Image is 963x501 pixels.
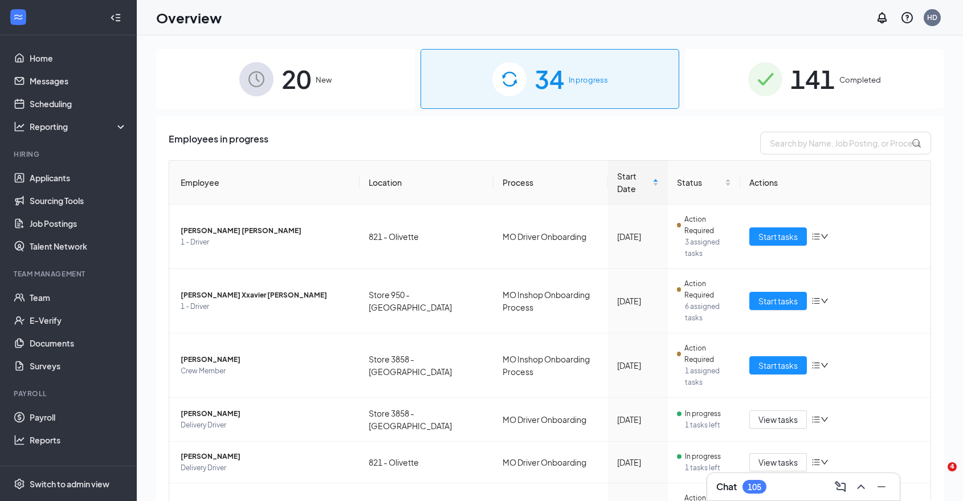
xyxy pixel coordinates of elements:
[493,442,608,483] td: MO Driver Onboarding
[924,462,952,490] iframe: Intercom live chat
[14,269,125,279] div: Team Management
[758,359,798,372] span: Start tasks
[684,278,731,301] span: Action Required
[360,333,493,398] td: Store 3858 - [GEOGRAPHIC_DATA]
[30,70,127,92] a: Messages
[821,233,829,241] span: down
[493,398,608,442] td: MO Driver Onboarding
[811,458,821,467] span: bars
[811,361,821,370] span: bars
[821,361,829,369] span: down
[685,462,731,474] span: 1 tasks left
[617,170,650,195] span: Start Date
[872,478,891,496] button: Minimize
[316,74,332,85] span: New
[30,47,127,70] a: Home
[684,343,731,365] span: Action Required
[30,189,127,212] a: Sourcing Tools
[854,480,868,494] svg: ChevronUp
[30,429,127,451] a: Reports
[839,74,881,85] span: Completed
[30,235,127,258] a: Talent Network
[493,205,608,269] td: MO Driver Onboarding
[181,408,350,419] span: [PERSON_NAME]
[493,269,608,333] td: MO Inshop Onboarding Process
[181,354,350,365] span: [PERSON_NAME]
[534,59,564,99] span: 34
[110,12,121,23] svg: Collapse
[30,332,127,355] a: Documents
[790,59,835,99] span: 141
[360,442,493,483] td: 821 - Olivette
[30,355,127,377] a: Surveys
[834,480,847,494] svg: ComposeMessage
[169,161,360,205] th: Employee
[30,286,127,309] a: Team
[749,227,807,246] button: Start tasks
[181,419,350,431] span: Delivery Driver
[30,406,127,429] a: Payroll
[30,309,127,332] a: E-Verify
[760,132,931,154] input: Search by Name, Job Posting, or Process
[749,410,807,429] button: View tasks
[668,161,740,205] th: Status
[875,480,888,494] svg: Minimize
[749,292,807,310] button: Start tasks
[831,478,850,496] button: ComposeMessage
[281,59,311,99] span: 20
[821,297,829,305] span: down
[14,149,125,159] div: Hiring
[181,451,350,462] span: [PERSON_NAME]
[14,389,125,398] div: Payroll
[617,295,659,307] div: [DATE]
[685,365,731,388] span: 1 assigned tasks
[748,482,761,492] div: 105
[749,453,807,471] button: View tasks
[811,232,821,241] span: bars
[900,11,914,25] svg: QuestionInfo
[617,456,659,469] div: [DATE]
[30,121,128,132] div: Reporting
[948,462,957,471] span: 4
[493,161,608,205] th: Process
[716,480,737,493] h3: Chat
[360,161,493,205] th: Location
[181,237,350,248] span: 1 - Driver
[14,478,25,490] svg: Settings
[493,333,608,398] td: MO Inshop Onboarding Process
[569,74,608,85] span: In progress
[169,132,268,154] span: Employees in progress
[811,415,821,424] span: bars
[30,92,127,115] a: Scheduling
[758,456,798,469] span: View tasks
[758,295,798,307] span: Start tasks
[30,166,127,189] a: Applicants
[740,161,931,205] th: Actions
[685,408,721,419] span: In progress
[677,176,723,189] span: Status
[13,11,24,23] svg: WorkstreamLogo
[30,212,127,235] a: Job Postings
[811,296,821,306] span: bars
[14,121,25,132] svg: Analysis
[852,478,870,496] button: ChevronUp
[181,290,350,301] span: [PERSON_NAME] Xxavier [PERSON_NAME]
[821,416,829,423] span: down
[181,365,350,377] span: Crew Member
[749,356,807,374] button: Start tasks
[181,462,350,474] span: Delivery Driver
[360,269,493,333] td: Store 950 - [GEOGRAPHIC_DATA]
[617,230,659,243] div: [DATE]
[617,413,659,426] div: [DATE]
[684,214,731,237] span: Action Required
[156,8,222,27] h1: Overview
[758,413,798,426] span: View tasks
[617,359,659,372] div: [DATE]
[181,225,350,237] span: [PERSON_NAME] [PERSON_NAME]
[875,11,889,25] svg: Notifications
[360,398,493,442] td: Store 3858 - [GEOGRAPHIC_DATA]
[685,419,731,431] span: 1 tasks left
[181,301,350,312] span: 1 - Driver
[685,301,731,324] span: 6 assigned tasks
[685,451,721,462] span: In progress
